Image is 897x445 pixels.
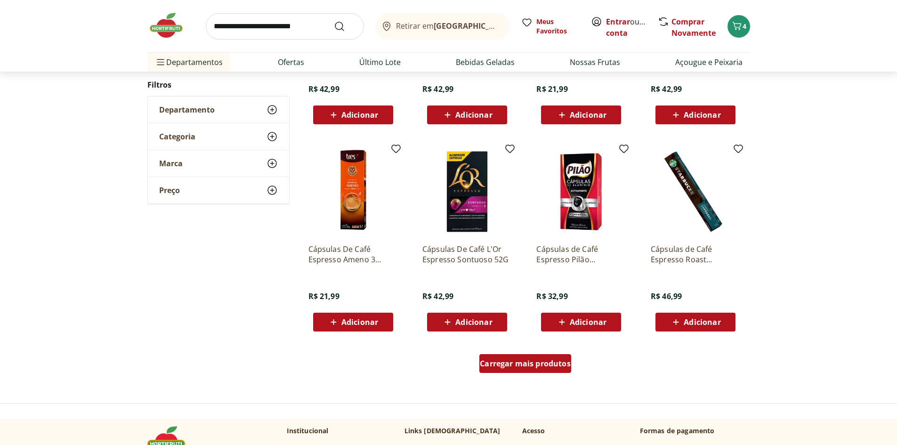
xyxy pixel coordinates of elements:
span: Preço [159,186,180,195]
button: Adicionar [427,313,507,332]
p: Acesso [522,426,545,436]
a: Cápsulas de Café Espresso Roast Starbucks 10 Cápsulas [651,244,740,265]
a: Ofertas [278,57,304,68]
span: R$ 21,99 [536,84,567,94]
p: Institucional [287,426,329,436]
button: Carrinho [727,15,750,38]
a: Cápsulas De Café L'Or Espresso Sontuoso 52G [422,244,512,265]
span: Adicionar [684,318,720,326]
span: ou [606,16,648,39]
button: Departamento [148,97,289,123]
button: Retirar em[GEOGRAPHIC_DATA]/[GEOGRAPHIC_DATA] [375,13,510,40]
button: Adicionar [427,105,507,124]
img: Cápsulas de Café Espresso Roast Starbucks 10 Cápsulas [651,147,740,236]
a: Criar conta [606,16,658,38]
span: R$ 42,99 [651,84,682,94]
button: Adicionar [655,105,735,124]
span: 4 [743,22,746,31]
a: Açougue e Peixaria [675,57,743,68]
a: Cápsulas de Café Espresso Pilão Extraforte 52g [536,244,626,265]
button: Marca [148,150,289,177]
a: Cápsulas De Café Espresso Ameno 3 Corações 80G [308,244,398,265]
span: Categoria [159,132,195,141]
button: Menu [155,51,166,73]
h2: Filtros [147,75,290,94]
span: Marca [159,159,183,168]
button: Adicionar [541,313,621,332]
button: Submit Search [334,21,356,32]
span: Adicionar [341,318,378,326]
a: Entrar [606,16,630,27]
a: Bebidas Geladas [456,57,515,68]
button: Categoria [148,123,289,150]
a: Comprar Novamente [671,16,716,38]
span: Retirar em [396,22,500,30]
img: Cápsulas De Café L'Or Espresso Sontuoso 52G [422,147,512,236]
span: R$ 21,99 [308,291,339,301]
span: Adicionar [455,318,492,326]
span: R$ 42,99 [422,291,453,301]
button: Adicionar [541,105,621,124]
span: Departamentos [155,51,223,73]
a: Último Lote [359,57,401,68]
span: Adicionar [570,318,606,326]
p: Formas de pagamento [640,426,750,436]
span: Adicionar [455,111,492,119]
p: Links [DEMOGRAPHIC_DATA] [404,426,501,436]
button: Adicionar [313,105,393,124]
b: [GEOGRAPHIC_DATA]/[GEOGRAPHIC_DATA] [434,21,592,31]
span: R$ 42,99 [422,84,453,94]
span: Adicionar [684,111,720,119]
img: Hortifruti [147,11,194,40]
button: Preço [148,177,289,203]
span: R$ 42,99 [308,84,339,94]
button: Adicionar [313,313,393,332]
span: Carregar mais produtos [480,360,571,367]
a: Nossas Frutas [570,57,620,68]
img: Cápsulas de Café Espresso Pilão Extraforte 52g [536,147,626,236]
span: Adicionar [570,111,606,119]
span: R$ 46,99 [651,291,682,301]
button: Adicionar [655,313,735,332]
span: R$ 32,99 [536,291,567,301]
span: Meus Favoritos [536,17,580,36]
input: search [206,13,364,40]
span: Departamento [159,105,215,114]
a: Carregar mais produtos [479,354,571,377]
img: Cápsulas De Café Espresso Ameno 3 Corações 80G [308,147,398,236]
a: Meus Favoritos [521,17,580,36]
span: Adicionar [341,111,378,119]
